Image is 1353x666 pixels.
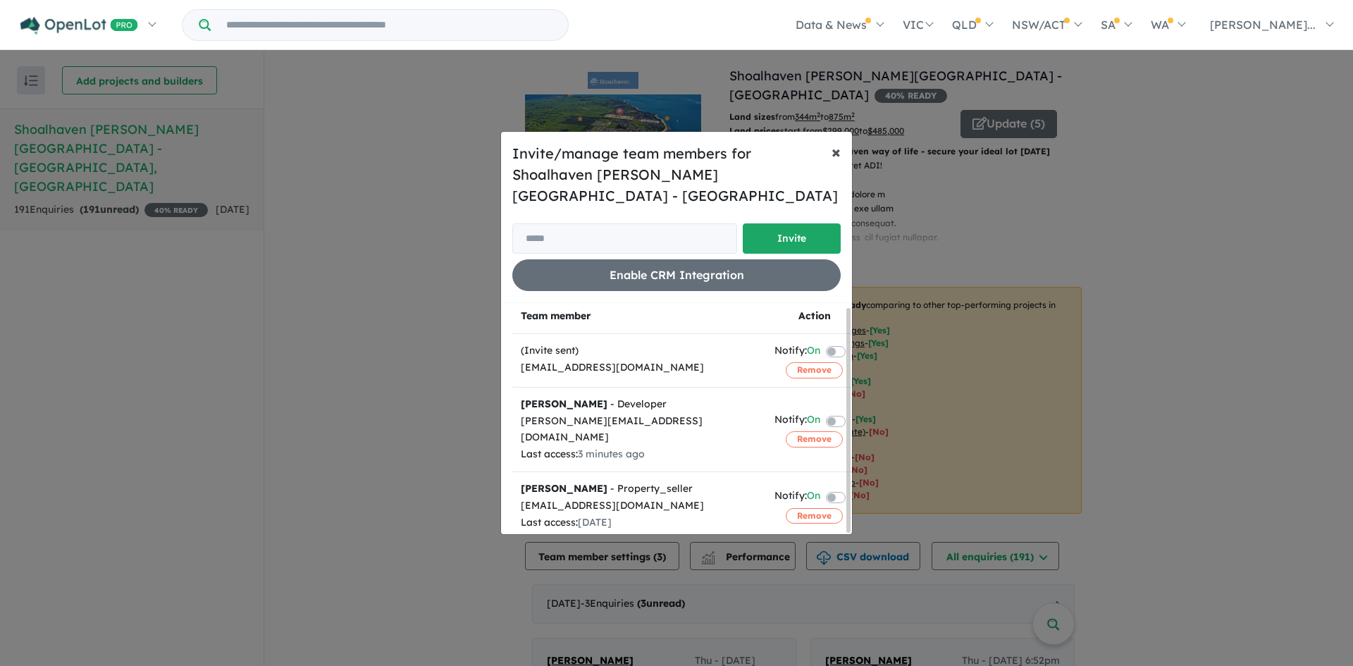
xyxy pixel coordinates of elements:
[512,300,766,334] th: Team member
[512,143,841,206] h5: Invite/manage team members for Shoalhaven [PERSON_NAME][GEOGRAPHIC_DATA] - [GEOGRAPHIC_DATA]
[521,481,758,498] div: - Property_seller
[214,10,565,40] input: Try estate name, suburb, builder or developer
[521,514,758,531] div: Last access:
[521,396,758,413] div: - Developer
[521,482,607,495] strong: [PERSON_NAME]
[521,446,758,463] div: Last access:
[521,397,607,410] strong: [PERSON_NAME]
[743,223,841,254] button: Invite
[832,141,841,162] span: ×
[807,412,820,431] span: On
[521,498,758,514] div: [EMAIL_ADDRESS][DOMAIN_NAME]
[1210,18,1316,32] span: [PERSON_NAME]...
[766,300,863,334] th: Action
[521,359,758,376] div: [EMAIL_ADDRESS][DOMAIN_NAME]
[521,343,758,359] div: (Invite sent)
[521,413,758,447] div: [PERSON_NAME][EMAIL_ADDRESS][DOMAIN_NAME]
[578,448,645,460] span: 3 minutes ago
[786,508,843,524] button: Remove
[774,488,820,507] div: Notify:
[20,17,138,35] img: Openlot PRO Logo White
[578,516,612,529] span: [DATE]
[786,431,843,447] button: Remove
[807,488,820,507] span: On
[512,259,841,291] button: Enable CRM Integration
[774,412,820,431] div: Notify:
[774,343,820,362] div: Notify:
[807,343,820,362] span: On
[786,362,843,378] button: Remove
